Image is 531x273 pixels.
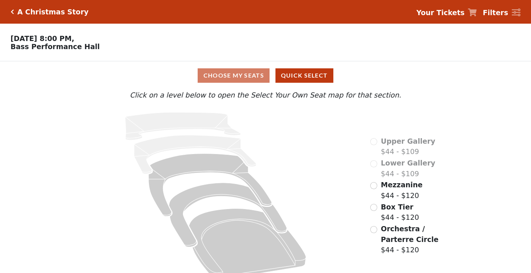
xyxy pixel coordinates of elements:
label: $44 - $120 [381,223,459,255]
a: Your Tickets [416,7,477,18]
label: $44 - $109 [381,158,435,179]
label: $44 - $120 [381,180,423,201]
h5: A Christmas Story [17,8,88,16]
strong: Filters [483,8,508,17]
a: Click here to go back to filters [11,9,14,14]
a: Filters [483,7,520,18]
span: Lower Gallery [381,159,435,167]
path: Upper Gallery - Seats Available: 0 [125,112,241,140]
span: Upper Gallery [381,137,435,145]
span: Mezzanine [381,181,423,189]
strong: Your Tickets [416,8,465,17]
p: Click on a level below to open the Select Your Own Seat map for that section. [72,90,459,100]
span: Orchestra / Parterre Circle [381,225,438,243]
button: Quick Select [275,68,333,83]
span: Box Tier [381,203,413,211]
label: $44 - $120 [381,202,419,223]
path: Lower Gallery - Seats Available: 0 [134,135,256,174]
label: $44 - $109 [381,136,435,157]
